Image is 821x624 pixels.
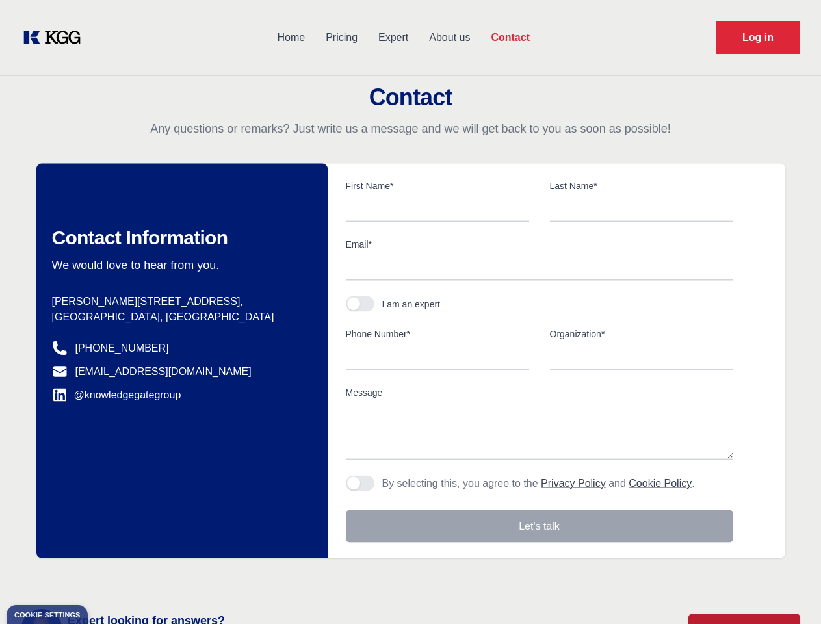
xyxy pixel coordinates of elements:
a: Home [267,21,315,55]
label: Phone Number* [346,328,529,341]
a: Privacy Policy [541,478,606,489]
label: Last Name* [550,179,733,192]
p: [PERSON_NAME][STREET_ADDRESS], [52,294,307,309]
button: Let's talk [346,510,733,543]
label: Email* [346,238,733,251]
div: I am an expert [382,298,441,311]
label: First Name* [346,179,529,192]
a: KOL Knowledge Platform: Talk to Key External Experts (KEE) [21,27,91,48]
h2: Contact Information [52,226,307,250]
a: [PHONE_NUMBER] [75,341,169,356]
iframe: Chat Widget [756,562,821,624]
p: [GEOGRAPHIC_DATA], [GEOGRAPHIC_DATA] [52,309,307,325]
a: @knowledgegategroup [52,387,181,403]
p: By selecting this, you agree to the and . [382,476,695,491]
a: Contact [480,21,540,55]
p: Any questions or remarks? Just write us a message and we will get back to you as soon as possible! [16,121,805,136]
h2: Contact [16,84,805,110]
label: Message [346,386,733,399]
a: About us [419,21,480,55]
label: Organization* [550,328,733,341]
p: We would love to hear from you. [52,257,307,273]
div: Cookie settings [14,612,80,619]
a: Request Demo [716,21,800,54]
a: [EMAIL_ADDRESS][DOMAIN_NAME] [75,364,252,380]
a: Pricing [315,21,368,55]
a: Expert [368,21,419,55]
a: Cookie Policy [629,478,692,489]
